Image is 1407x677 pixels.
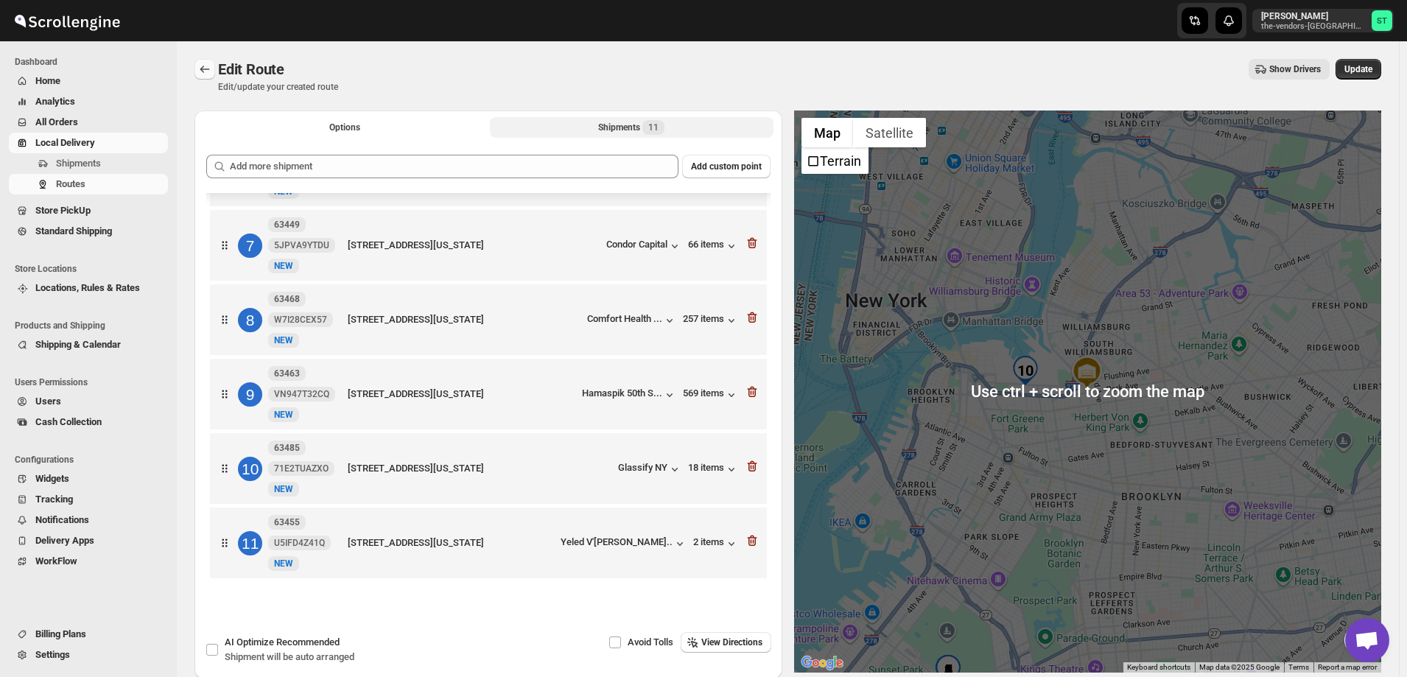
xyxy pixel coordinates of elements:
span: Map data ©2025 Google [1199,663,1280,671]
span: Edit Route [218,60,284,78]
p: [PERSON_NAME] [1261,10,1366,22]
button: 18 items [688,462,739,477]
button: Hamaspik 50th S... [582,387,677,402]
span: NEW [274,261,293,271]
span: All Orders [35,116,78,127]
button: 569 items [683,387,739,402]
button: Home [9,71,168,91]
a: Terms (opens in new tab) [1288,663,1309,671]
button: Notifications [9,510,168,530]
a: Open this area in Google Maps (opens a new window) [798,653,846,673]
span: Cash Collection [35,416,102,427]
button: Condor Capital [606,239,682,253]
div: 7634495JPVA9YTDUNEW[STREET_ADDRESS][US_STATE]Condor Capital66 items [210,210,767,281]
span: Dashboard [15,56,169,68]
span: View Directions [701,636,762,648]
span: Tracking [35,494,73,505]
span: Notifications [35,514,89,525]
ul: Show street map [801,147,869,174]
button: Keyboard shortcuts [1127,662,1190,673]
button: Tracking [9,489,168,510]
button: Shipments [9,153,168,174]
span: W7I28CEX57 [274,314,327,326]
div: 863468W7I28CEX57NEW[STREET_ADDRESS][US_STATE]Comfort Health ...257 items [210,284,767,355]
div: 257 items [683,313,739,328]
button: Delivery Apps [9,530,168,551]
button: Shipping & Calendar [9,334,168,355]
span: Options [329,122,360,133]
p: the-vendors-[GEOGRAPHIC_DATA] [1261,22,1366,31]
button: All Orders [9,112,168,133]
span: VN947T32CQ [274,388,329,400]
li: Terrain [803,149,867,172]
span: NEW [274,484,293,494]
span: Home [35,75,60,86]
div: 963463VN947T32CQNEW[STREET_ADDRESS][US_STATE]Hamaspik 50th S...569 items [210,359,767,429]
span: 71E2TUAZXO [274,463,329,474]
span: Shipments [56,158,101,169]
span: Simcha Trieger [1372,10,1392,31]
div: Hamaspik 50th S... [582,387,662,399]
span: Local Delivery [35,137,95,148]
div: [STREET_ADDRESS][US_STATE] [348,312,581,327]
span: Recommended [276,636,340,648]
button: Routes [9,174,168,194]
span: Delivery Apps [35,535,94,546]
span: Locations, Rules & Rates [35,282,140,293]
span: WorkFlow [35,555,77,566]
div: Selected Shipments [194,143,782,592]
span: Shipping & Calendar [35,339,121,350]
span: Billing Plans [35,628,86,639]
p: Edit/update your created route [218,81,338,93]
span: Routes [56,178,85,189]
div: [STREET_ADDRESS][US_STATE] [348,387,576,401]
button: 2 items [693,536,739,551]
input: Add more shipment [230,155,678,178]
div: 11 [238,531,262,555]
text: ST [1377,16,1387,26]
b: 63455 [274,517,300,527]
span: AI Optimize [225,636,340,648]
span: 5JPVA9YTDU [274,239,329,251]
div: 9 [238,382,262,407]
button: Update [1336,59,1381,80]
button: 66 items [688,239,739,253]
img: Google [798,653,846,673]
button: Glassify NY [618,462,682,477]
span: Settings [35,649,70,660]
button: Settings [9,645,168,665]
a: Report a map error [1318,663,1377,671]
button: Add custom point [682,155,771,178]
button: Selected Shipments [490,117,773,138]
div: 1163455U5IFD4Z41QNEW[STREET_ADDRESS][US_STATE]Yeled V'[PERSON_NAME]..2 items [210,508,767,578]
button: Widgets [9,469,168,489]
div: [STREET_ADDRESS][US_STATE] [348,461,612,476]
button: Show Drivers [1249,59,1330,80]
span: Shipment will be auto arranged [225,651,354,662]
span: Products and Shipping [15,320,169,332]
button: Show satellite imagery [853,118,926,147]
img: ScrollEngine [12,2,122,39]
span: NEW [274,410,293,420]
button: Locations, Rules & Rates [9,278,168,298]
b: 63463 [274,368,300,379]
b: 63449 [274,220,300,230]
label: Terrain [820,153,861,169]
a: Open chat [1345,618,1389,662]
span: NEW [274,335,293,345]
span: Update [1344,63,1372,75]
span: Store Locations [15,263,169,275]
button: Yeled V'[PERSON_NAME].. [561,536,687,551]
div: Shipments [598,120,664,135]
span: Avoid Tolls [628,636,673,648]
div: [STREET_ADDRESS][US_STATE] [348,536,555,550]
b: 63468 [274,294,300,304]
div: 10 [238,457,262,481]
div: 10 [1011,356,1040,385]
